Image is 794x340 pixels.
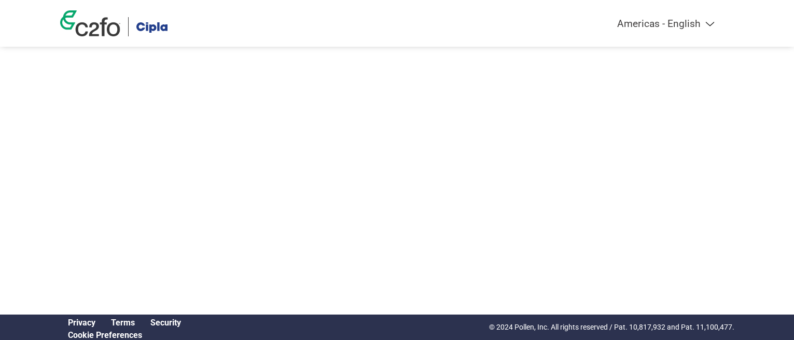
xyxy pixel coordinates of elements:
img: c2fo logo [60,10,120,36]
a: Terms [111,318,135,328]
a: Security [150,318,181,328]
img: Cipla [136,17,168,36]
a: Cookie Preferences, opens a dedicated popup modal window [68,330,142,340]
p: © 2024 Pollen, Inc. All rights reserved / Pat. 10,817,932 and Pat. 11,100,477. [489,322,734,333]
a: Privacy [68,318,95,328]
div: Open Cookie Preferences Modal [60,330,189,340]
